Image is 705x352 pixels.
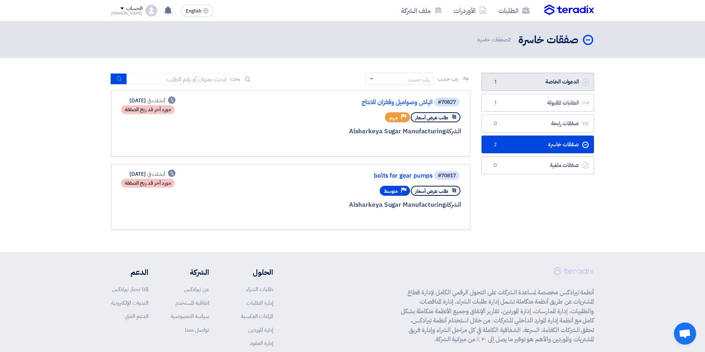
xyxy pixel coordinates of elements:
div: [DATE] [130,97,175,105]
a: bolts for gear pumps [285,172,433,179]
span: أنشئت في [147,170,165,178]
div: Alsharkeya Sugar Manufacturing [283,200,461,210]
div: رتب حسب [408,76,430,83]
a: اتفاقية المستخدم [175,299,209,307]
span: English [186,8,201,14]
a: صفقات رابحة0 [481,115,594,133]
a: لماذا تختار تيرادكس [112,285,148,293]
a: الدعم الفني [125,312,148,320]
span: 1 [491,99,500,107]
span: بحث [231,75,240,83]
a: الندوات الإلكترونية [111,299,148,307]
a: طلبات الشراء [246,285,273,293]
div: [DATE] [130,170,175,178]
span: طلب عرض أسعار [415,114,448,121]
div: الحساب [126,6,142,12]
h2: صفقات خاسرة [518,33,578,47]
span: طلب عرض أسعار [415,188,448,195]
div: مورد آخر قد ربح الصفقة [121,179,175,188]
span: رتب حسب [437,75,459,83]
p: أنظمة تيرادكس مخصصة لمساعدة الشركات على التحول الرقمي الكامل لإدارة قطاع المشتريات عن طريق أنظمة ... [401,288,594,344]
span: 2 [491,141,500,148]
span: الشركة [446,200,461,209]
a: الدعوات الخاصة1 [481,73,594,91]
img: Teradix logo [544,4,594,16]
span: مهم [389,114,398,121]
a: عن تيرادكس [184,285,209,293]
a: تواصل معنا [185,326,209,334]
span: 0 [491,120,500,127]
a: الطلبات [493,2,536,19]
span: متوسط [384,188,398,195]
div: #70827 [438,100,456,105]
div: مورد آخر قد ربح الصفقة [121,105,175,114]
a: إدارة الطلبات [246,299,273,307]
a: المزادات العكسية [241,312,273,320]
a: إدارة الموردين [248,326,273,334]
span: صفقات خاسرة [477,35,513,44]
div: Alsharkeya Sugar Manufacturing [283,127,461,136]
a: صفقات خاسرة2 [481,136,594,154]
div: Open chat [674,322,696,345]
span: 2 [508,35,511,44]
li: الشركة [171,267,209,278]
a: صفقات ملغية0 [481,156,594,174]
div: [PERSON_NAME] [111,11,142,16]
img: profile_test.png [145,5,157,17]
input: ابحث بعنوان أو رقم الطلب [127,74,231,85]
div: #70817 [438,173,456,178]
a: الطلبات المقبولة1 [481,94,594,112]
button: English [181,5,214,17]
a: سياسة الخصوصية [171,312,209,320]
a: اتياش وصواميل وقفزان للانتاج [285,99,433,106]
span: 1 [491,78,500,86]
li: الحلول [231,267,273,278]
a: الأوردرات [448,2,493,19]
span: 0 [491,162,500,169]
span: أنشئت في [147,97,165,105]
span: الشركة [446,127,461,136]
a: ملف الشركة [395,2,448,19]
a: إدارة العقود [250,339,273,347]
li: الدعم [111,267,148,278]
